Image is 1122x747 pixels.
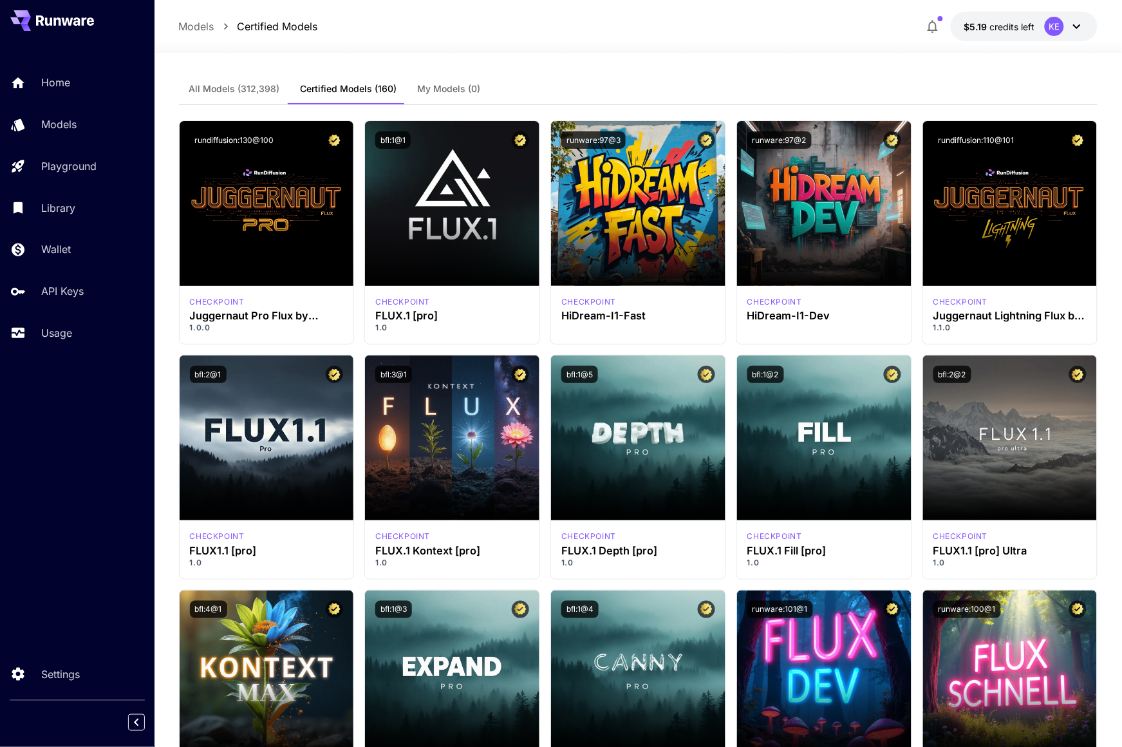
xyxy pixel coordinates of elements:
button: Certified Model – Vetted for best performance and includes a commercial license. [698,601,715,618]
div: HiDream Fast [561,296,616,308]
p: Models [41,117,77,132]
div: FLUX.1 Kontext [pro] [375,531,430,542]
div: KE [1045,17,1064,36]
div: Collapse sidebar [138,711,154,734]
button: rundiffusion:130@100 [190,131,279,149]
span: $5.19 [964,21,989,32]
h3: FLUX.1 [pro] [375,310,529,322]
p: 1.0 [190,557,344,569]
h3: FLUX1.1 [pro] [190,545,344,557]
h3: Juggernaut Pro Flux by RunDiffusion [190,310,344,322]
p: checkpoint [375,531,430,542]
div: $5.1927 [964,20,1034,33]
p: Usage [41,325,72,341]
p: 1.1.0 [933,322,1087,334]
button: bfl:4@1 [190,601,227,618]
button: Certified Model – Vetted for best performance and includes a commercial license. [1069,366,1087,383]
button: runware:100@1 [933,601,1001,618]
button: Certified Model – Vetted for best performance and includes a commercial license. [1069,131,1087,149]
div: fluxpro [561,531,616,542]
nav: breadcrumb [179,19,318,34]
button: Certified Model – Vetted for best performance and includes a commercial license. [512,131,529,149]
button: Certified Model – Vetted for best performance and includes a commercial license. [884,131,901,149]
a: Models [179,19,214,34]
p: 1.0 [933,557,1087,569]
div: FLUX.1 D [933,296,988,308]
h3: FLUX.1 Fill [pro] [747,545,901,557]
p: Library [41,200,75,216]
p: checkpoint [933,296,988,308]
span: credits left [989,21,1034,32]
button: Certified Model – Vetted for best performance and includes a commercial license. [512,601,529,618]
p: 1.0.0 [190,322,344,334]
p: 1.0 [747,557,901,569]
h3: FLUX.1 Kontext [pro] [375,545,529,557]
div: fluxultra [933,531,988,542]
button: Certified Model – Vetted for best performance and includes a commercial license. [326,366,343,383]
button: bfl:1@1 [375,131,411,149]
span: Certified Models (160) [301,83,397,95]
h3: Juggernaut Lightning Flux by RunDiffusion [933,310,1087,322]
button: Certified Model – Vetted for best performance and includes a commercial license. [326,131,343,149]
p: Wallet [41,241,71,257]
h3: FLUX.1 Depth [pro] [561,545,715,557]
div: HiDream Dev [747,296,802,308]
button: runware:97@3 [561,131,626,149]
h3: FLUX1.1 [pro] Ultra [933,545,1087,557]
p: Settings [41,667,80,682]
button: bfl:1@2 [747,366,784,383]
a: Certified Models [238,19,318,34]
button: bfl:2@2 [933,366,971,383]
button: Certified Model – Vetted for best performance and includes a commercial license. [326,601,343,618]
button: bfl:1@3 [375,601,412,618]
p: checkpoint [561,296,616,308]
div: FLUX.1 D [190,296,245,308]
button: bfl:1@4 [561,601,599,618]
span: All Models (312,398) [189,83,280,95]
p: API Keys [41,283,84,299]
button: bfl:3@1 [375,366,412,383]
div: fluxpro [747,531,802,542]
span: My Models (0) [418,83,481,95]
p: checkpoint [375,296,430,308]
p: 1.0 [375,557,529,569]
p: checkpoint [561,531,616,542]
button: Collapse sidebar [128,714,145,731]
button: runware:97@2 [747,131,812,149]
button: $5.1927KE [951,12,1098,41]
p: checkpoint [933,531,988,542]
button: Certified Model – Vetted for best performance and includes a commercial license. [512,366,529,383]
p: Home [41,75,70,90]
div: fluxpro [190,531,245,542]
button: Certified Model – Vetted for best performance and includes a commercial license. [884,601,901,618]
p: checkpoint [747,531,802,542]
button: Certified Model – Vetted for best performance and includes a commercial license. [1069,601,1087,618]
p: 1.0 [375,322,529,334]
p: checkpoint [190,296,245,308]
h3: HiDream-I1-Dev [747,310,901,322]
button: bfl:2@1 [190,366,227,383]
h3: HiDream-I1-Fast [561,310,715,322]
button: rundiffusion:110@101 [933,131,1020,149]
button: Certified Model – Vetted for best performance and includes a commercial license. [884,366,901,383]
div: fluxpro [375,296,430,308]
button: bfl:1@5 [561,366,598,383]
p: 1.0 [561,557,715,569]
button: Certified Model – Vetted for best performance and includes a commercial license. [698,366,715,383]
button: runware:101@1 [747,601,813,618]
p: checkpoint [190,531,245,542]
p: Playground [41,158,97,174]
button: Certified Model – Vetted for best performance and includes a commercial license. [698,131,715,149]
